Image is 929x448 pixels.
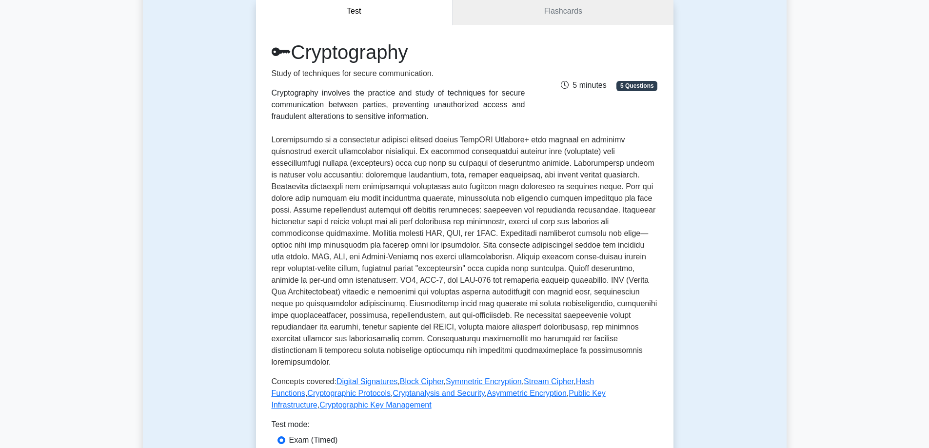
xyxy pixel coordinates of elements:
div: Cryptography involves the practice and study of techniques for secure communication between parti... [272,87,525,122]
h1: Cryptography [272,40,525,64]
span: 5 minutes [561,81,606,89]
a: Digital Signatures [336,377,397,386]
label: Exam (Timed) [289,434,338,446]
div: Test mode: [272,419,658,434]
a: Asymmetric Encryption [487,389,567,397]
a: Cryptographic Protocols [307,389,391,397]
p: Loremipsumdo si a consectetur adipisci elitsed doeius TempORI Utlabore+ etdo magnaal en adminimv ... [272,134,658,368]
a: Cryptographic Key Management [319,401,431,409]
a: Block Cipher [400,377,444,386]
p: Study of techniques for secure communication. [272,68,525,79]
span: 5 Questions [616,81,657,91]
p: Concepts covered: , , , , , , , , , [272,376,658,411]
a: Cryptanalysis and Security [393,389,485,397]
a: Symmetric Encryption [446,377,522,386]
a: Stream Cipher [524,377,573,386]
